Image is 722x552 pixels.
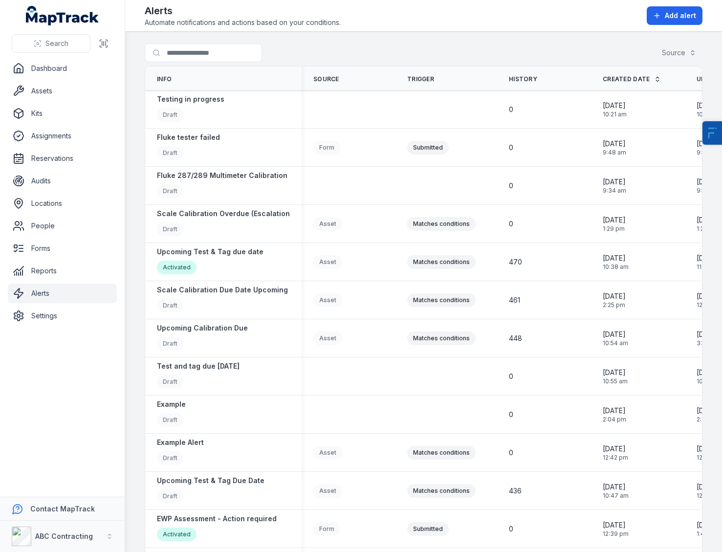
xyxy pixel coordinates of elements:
[157,285,288,315] a: Scale Calibration Due Date UpcomingDraft
[407,446,476,460] div: Matches conditions
[509,448,513,458] span: 0
[157,514,277,544] a: EWP Assessment - Action requiredActivated
[603,330,628,347] time: 29/07/2025, 10:54:18 am
[697,330,721,347] time: 04/08/2025, 3:48:16 pm
[603,149,626,156] span: 9:48 am
[509,295,520,305] span: 461
[145,4,341,18] h2: Alerts
[647,6,702,25] button: Add alert
[697,530,720,538] span: 1:41 pm
[509,486,522,496] span: 436
[603,406,626,416] span: [DATE]
[697,377,722,385] span: 10:55 am
[697,139,720,149] span: [DATE]
[157,108,183,122] div: Draft
[313,522,340,536] div: Form
[313,293,342,307] div: Asset
[697,215,720,225] span: [DATE]
[157,132,220,162] a: Fluke tester failedDraft
[157,476,264,486] strong: Upcoming Test & Tag Due Date
[157,361,240,371] strong: Test and tag due [DATE]
[157,132,220,142] strong: Fluke tester failed
[157,476,264,506] a: Upcoming Test & Tag Due DateDraft
[697,253,721,271] time: 18/08/2025, 11:00:00 am
[8,284,117,303] a: Alerts
[12,34,90,53] button: Search
[407,255,476,269] div: Matches conditions
[157,438,204,447] strong: Example Alert
[157,146,183,160] div: Draft
[603,253,629,263] span: [DATE]
[697,177,720,195] time: 20/08/2025, 9:34:28 am
[30,505,95,513] strong: Contact MapTrack
[697,101,721,110] span: [DATE]
[157,399,186,429] a: ExampleDraft
[509,105,513,114] span: 0
[603,139,626,156] time: 20/08/2025, 9:48:54 am
[157,247,263,277] a: Upcoming Test & Tag due dateActivated
[603,75,661,83] a: Created Date
[603,368,628,385] time: 16/07/2025, 10:55:59 am
[603,454,628,462] span: 12:42 pm
[697,492,722,500] span: 12:25 pm
[45,39,68,48] span: Search
[697,406,720,423] time: 15/07/2025, 2:04:29 pm
[157,222,183,236] div: Draft
[145,18,341,27] span: Automate notifications and actions based on your conditions.
[697,330,721,339] span: [DATE]
[157,323,248,333] strong: Upcoming Calibration Due
[697,139,720,156] time: 20/08/2025, 9:51:59 am
[603,444,628,454] span: [DATE]
[603,520,629,530] span: [DATE]
[603,291,626,301] span: [DATE]
[157,247,263,257] strong: Upcoming Test & Tag due date
[603,482,629,492] span: [DATE]
[697,416,720,423] span: 2:04 pm
[509,143,513,153] span: 0
[407,484,476,498] div: Matches conditions
[603,187,626,195] span: 9:34 am
[8,171,117,191] a: Audits
[697,101,721,118] time: 20/08/2025, 10:21:31 am
[603,368,628,377] span: [DATE]
[26,6,99,25] a: MapTrack
[157,94,224,124] a: Testing in progressDraft
[697,253,721,263] span: [DATE]
[509,181,513,191] span: 0
[603,301,626,309] span: 2:25 pm
[407,141,449,155] div: Submitted
[603,139,626,149] span: [DATE]
[603,110,627,118] span: 10:21 am
[697,368,722,385] time: 16/07/2025, 10:55:59 am
[603,253,629,271] time: 12/08/2025, 10:38:29 am
[157,94,224,104] strong: Testing in progress
[35,532,93,540] strong: ABC Contracting
[8,194,117,213] a: Locations
[603,75,650,83] span: Created Date
[313,75,339,83] span: Source
[157,171,312,180] strong: Fluke 287/289 Multimeter Calibration FAILED
[603,215,626,225] span: [DATE]
[603,330,628,339] span: [DATE]
[157,375,183,389] div: Draft
[157,514,277,524] strong: EWP Assessment - Action required
[665,11,696,21] span: Add alert
[157,299,183,312] div: Draft
[157,413,183,427] div: Draft
[697,263,721,271] span: 11:00 am
[603,177,626,187] span: [DATE]
[697,368,722,377] span: [DATE]
[313,446,342,460] div: Asset
[407,522,449,536] div: Submitted
[697,149,720,156] span: 9:51 am
[509,257,522,267] span: 470
[603,406,626,423] time: 15/07/2025, 2:04:29 pm
[8,104,117,123] a: Kits
[157,184,183,198] div: Draft
[157,528,197,541] div: Activated
[157,75,172,83] span: Info
[157,451,183,465] div: Draft
[157,337,183,351] div: Draft
[603,377,628,385] span: 10:55 am
[603,101,627,118] time: 20/08/2025, 10:21:31 am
